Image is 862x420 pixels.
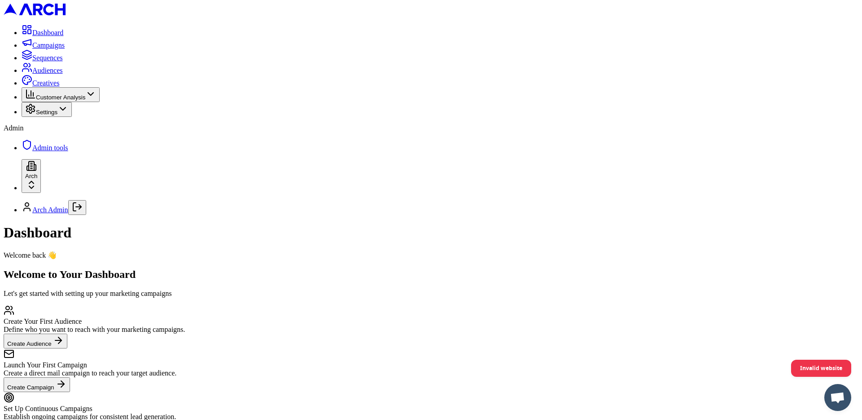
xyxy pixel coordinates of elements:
[32,67,63,74] span: Audiences
[36,109,57,116] span: Settings
[4,361,858,369] div: Launch Your First Campaign
[4,326,858,334] div: Define who you want to reach with your marketing campaigns.
[22,54,63,62] a: Sequences
[22,144,68,152] a: Admin tools
[4,405,858,413] div: Set Up Continuous Campaigns
[32,144,68,152] span: Admin tools
[22,87,100,102] button: Customer Analysis
[36,94,85,101] span: Customer Analysis
[22,67,63,74] a: Audiences
[32,206,68,214] a: Arch Admin
[32,79,59,87] span: Creatives
[32,54,63,62] span: Sequences
[4,290,858,298] p: Let's get started with setting up your marketing campaigns
[4,334,67,349] button: Create Audience
[4,224,858,241] h1: Dashboard
[68,200,86,215] button: Log out
[4,251,858,259] div: Welcome back 👋
[22,29,63,36] a: Dashboard
[22,159,41,193] button: Arch
[32,29,63,36] span: Dashboard
[32,41,65,49] span: Campaigns
[22,41,65,49] a: Campaigns
[4,369,858,377] div: Create a direct mail campaign to reach your target audience.
[22,102,72,117] button: Settings
[4,268,858,281] h2: Welcome to Your Dashboard
[4,124,858,132] div: Admin
[4,317,858,326] div: Create Your First Audience
[800,360,842,376] span: Invalid website
[824,384,851,411] div: Open chat
[22,79,59,87] a: Creatives
[25,173,37,179] span: Arch
[4,377,70,392] button: Create Campaign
